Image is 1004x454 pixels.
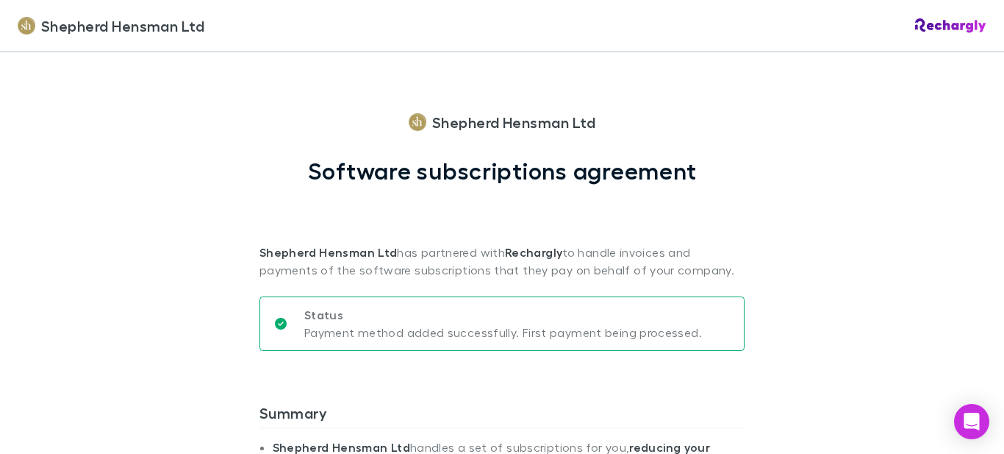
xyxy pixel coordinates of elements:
strong: Rechargly [505,245,562,260]
p: Status [304,306,702,324]
p: has partnered with to handle invoices and payments of the software subscriptions that they pay on... [259,185,745,279]
h1: Software subscriptions agreement [308,157,697,185]
span: Shepherd Hensman Ltd [41,15,204,37]
span: Shepherd Hensman Ltd [432,111,595,133]
strong: Shepherd Hensman Ltd [259,245,397,260]
img: Shepherd Hensman Ltd's Logo [409,113,426,131]
img: Shepherd Hensman Ltd's Logo [18,17,35,35]
h3: Summary [259,404,745,428]
div: Open Intercom Messenger [954,404,989,439]
img: Rechargly Logo [915,18,986,33]
p: Payment method added successfully. First payment being processed. [304,324,702,341]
